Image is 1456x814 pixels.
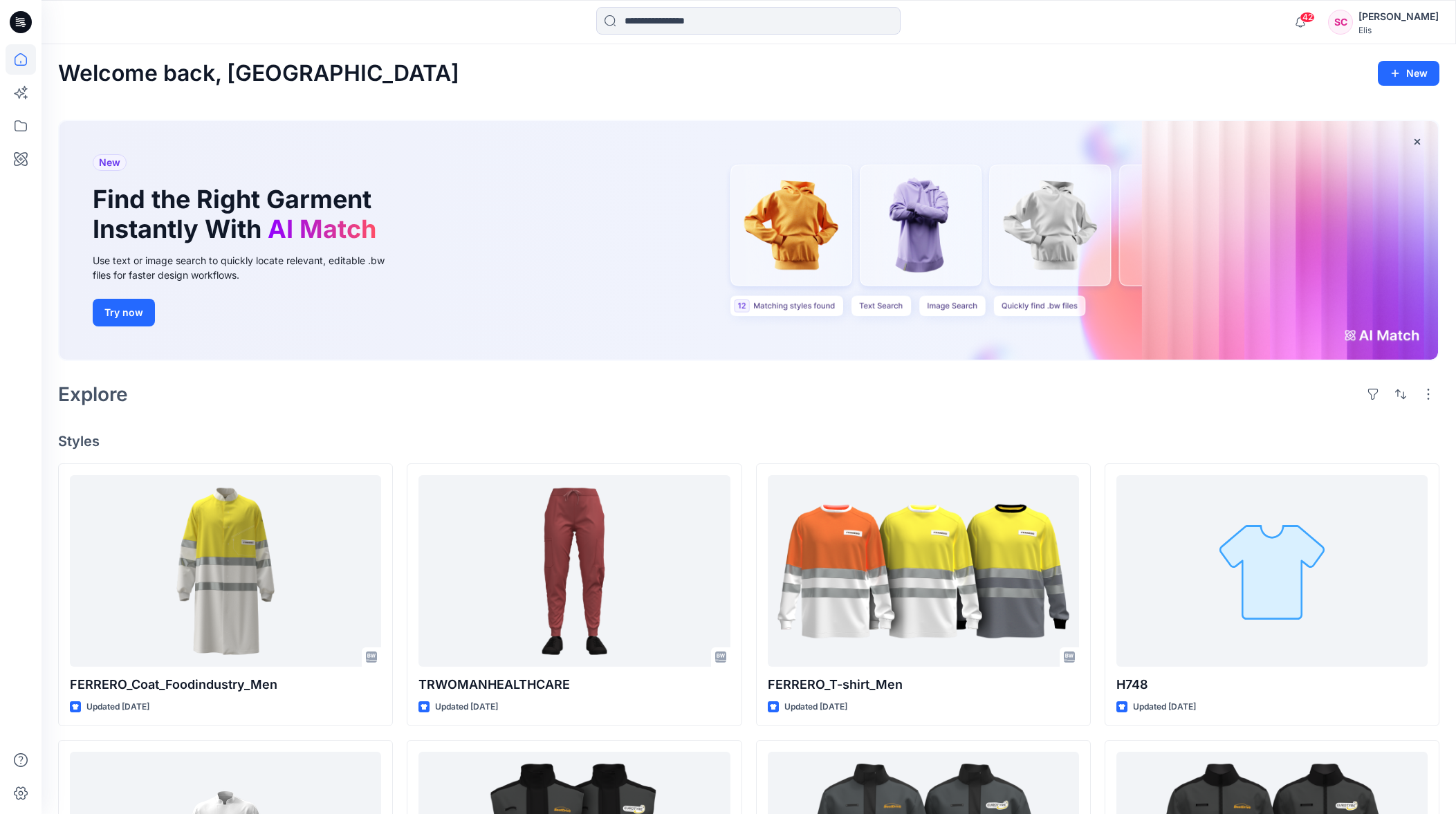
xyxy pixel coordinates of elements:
a: FERRERO_Coat_Foodindustry_Men [70,475,381,667]
button: Try now [93,299,155,326]
span: AI Match [268,214,376,244]
a: TRWOMANHEALTHCARE [418,475,730,667]
h4: Styles [58,433,1439,450]
div: Use text or image search to quickly locate relevant, editable .bw files for faster design workflows. [93,253,404,282]
p: FERRERO_T-shirt_Men [768,675,1079,694]
p: Updated [DATE] [784,700,847,714]
span: New [99,154,120,171]
div: SC [1328,10,1353,35]
p: Updated [DATE] [86,700,149,714]
p: Updated [DATE] [1133,700,1196,714]
a: FERRERO_T-shirt_Men [768,475,1079,667]
p: Updated [DATE] [435,700,498,714]
h2: Explore [58,383,128,405]
h2: Welcome back, [GEOGRAPHIC_DATA] [58,61,459,86]
p: TRWOMANHEALTHCARE [418,675,730,694]
button: New [1378,61,1439,86]
a: H748 [1116,475,1428,667]
p: FERRERO_Coat_Foodindustry_Men [70,675,381,694]
div: Elis [1358,25,1439,35]
span: 42 [1300,12,1315,23]
p: H748 [1116,675,1428,694]
div: [PERSON_NAME] [1358,8,1439,25]
h1: Find the Right Garment Instantly With [93,185,383,244]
